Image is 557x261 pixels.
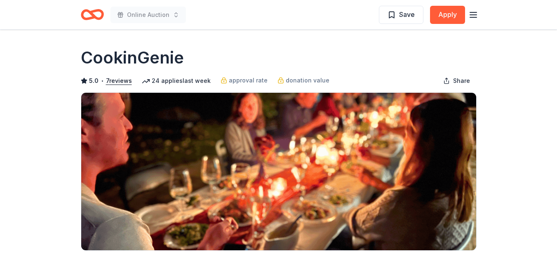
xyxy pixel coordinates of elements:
[106,76,132,86] button: 7reviews
[430,6,465,24] button: Apply
[229,75,268,85] span: approval rate
[89,76,99,86] span: 5.0
[81,5,104,24] a: Home
[127,10,169,20] span: Online Auction
[81,46,184,69] h1: CookinGenie
[110,7,186,23] button: Online Auction
[277,75,329,85] a: donation value
[286,75,329,85] span: donation value
[101,78,103,84] span: •
[437,73,477,89] button: Share
[221,75,268,85] a: approval rate
[379,6,423,24] button: Save
[81,93,476,250] img: Image for CookinGenie
[399,9,415,20] span: Save
[142,76,211,86] div: 24 applies last week
[453,76,470,86] span: Share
